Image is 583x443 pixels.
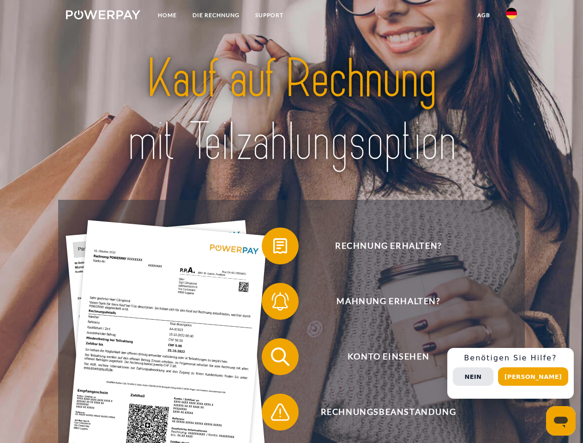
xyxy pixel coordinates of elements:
span: Rechnung erhalten? [275,227,501,264]
button: Nein [453,367,493,386]
a: Home [150,7,185,24]
img: qb_bill.svg [269,234,292,257]
a: SUPPORT [247,7,291,24]
img: logo-powerpay-white.svg [66,10,140,19]
h3: Benötigen Sie Hilfe? [453,353,568,363]
button: Rechnung erhalten? [262,227,502,264]
span: Mahnung erhalten? [275,283,501,320]
a: DIE RECHNUNG [185,7,247,24]
button: Konto einsehen [262,338,502,375]
img: qb_warning.svg [269,401,292,424]
button: Rechnungsbeanstandung [262,394,502,431]
div: Schnellhilfe [447,348,574,399]
button: [PERSON_NAME] [498,367,568,386]
img: qb_bell.svg [269,290,292,313]
img: qb_search.svg [269,345,292,368]
img: de [506,8,517,19]
iframe: Schaltfläche zum Öffnen des Messaging-Fensters [546,406,576,436]
a: agb [469,7,498,24]
img: title-powerpay_de.svg [88,44,495,177]
span: Rechnungsbeanstandung [275,394,501,431]
span: Konto einsehen [275,338,501,375]
button: Mahnung erhalten? [262,283,502,320]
